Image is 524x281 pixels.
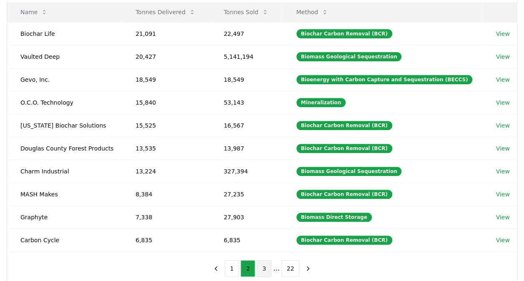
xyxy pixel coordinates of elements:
[296,75,473,84] div: Bioenergy with Carbon Capture and Sequestration (BECCS)
[7,206,122,228] td: Graphyte
[211,160,283,183] td: 327,394
[211,137,283,160] td: 13,987
[496,167,509,176] a: View
[496,144,509,153] a: View
[211,68,283,91] td: 18,549
[7,45,122,68] td: Vaulted Deep
[7,228,122,251] td: Carbon Cycle
[296,98,346,107] div: Mineralization
[496,190,509,198] a: View
[296,190,392,199] div: Biochar Carbon Removal (BCR)
[7,137,122,160] td: Douglas County Forest Products
[122,114,210,137] td: 15,525
[241,260,255,277] button: 2
[273,263,279,273] li: ...
[217,4,275,20] button: Tonnes Sold
[122,228,210,251] td: 6,835
[14,4,54,20] button: Name
[296,236,392,245] div: Biochar Carbon Removal (BCR)
[129,4,202,20] button: Tonnes Delivered
[122,183,210,206] td: 8,384
[496,53,509,61] a: View
[7,160,122,183] td: Charm Industrial
[122,22,210,45] td: 21,091
[211,91,283,114] td: 53,143
[496,213,509,221] a: View
[211,114,283,137] td: 16,567
[496,121,509,130] a: View
[496,75,509,84] a: View
[211,206,283,228] td: 27,903
[296,213,372,222] div: Biomass Direct Storage
[211,45,283,68] td: 5,141,194
[290,4,335,20] button: Method
[7,114,122,137] td: [US_STATE] Biochar Solutions
[281,260,300,277] button: 22
[122,137,210,160] td: 13,535
[122,206,210,228] td: 7,338
[496,30,509,38] a: View
[7,68,122,91] td: Gevo, Inc.
[122,91,210,114] td: 15,840
[496,236,509,244] a: View
[225,260,239,277] button: 1
[296,52,402,61] div: Biomass Geological Sequestration
[301,260,315,277] button: next page
[211,183,283,206] td: 27,235
[7,22,122,45] td: Biochar Life
[296,144,392,153] div: Biochar Carbon Removal (BCR)
[211,22,283,45] td: 22,497
[7,183,122,206] td: MASH Makes
[296,167,402,176] div: Biomass Geological Sequestration
[209,260,223,277] button: previous page
[211,228,283,251] td: 6,835
[122,68,210,91] td: 18,549
[122,160,210,183] td: 13,224
[257,260,271,277] button: 3
[7,91,122,114] td: O.C.O. Technology
[122,45,210,68] td: 20,427
[296,29,392,38] div: Biochar Carbon Removal (BCR)
[296,121,392,130] div: Biochar Carbon Removal (BCR)
[496,98,509,107] a: View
